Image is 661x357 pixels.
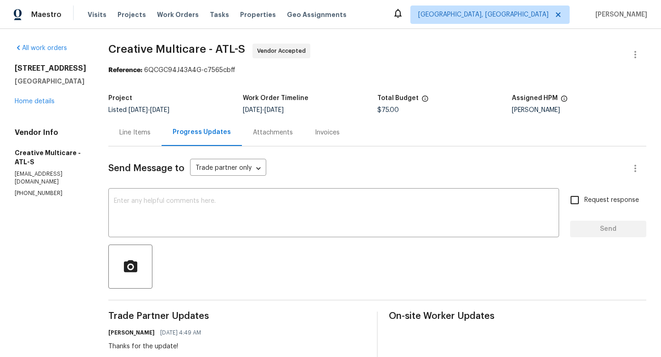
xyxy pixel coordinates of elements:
[108,312,366,321] span: Trade Partner Updates
[31,10,62,19] span: Maestro
[108,342,207,351] div: Thanks for the update!
[389,312,646,321] span: On-site Worker Updates
[119,128,151,137] div: Line Items
[129,107,169,113] span: -
[15,128,86,137] h4: Vendor Info
[160,328,201,337] span: [DATE] 4:49 AM
[108,66,646,75] div: 6QCGC94J43A4G-c7565cbff
[108,107,169,113] span: Listed
[15,190,86,197] p: [PHONE_NUMBER]
[560,95,568,107] span: The hpm assigned to this work order.
[108,328,155,337] h6: [PERSON_NAME]
[15,98,55,105] a: Home details
[512,107,646,113] div: [PERSON_NAME]
[210,11,229,18] span: Tasks
[157,10,199,19] span: Work Orders
[108,164,185,173] span: Send Message to
[287,10,347,19] span: Geo Assignments
[377,95,419,101] h5: Total Budget
[15,77,86,86] h5: [GEOGRAPHIC_DATA]
[240,10,276,19] span: Properties
[512,95,558,101] h5: Assigned HPM
[421,95,429,107] span: The total cost of line items that have been proposed by Opendoor. This sum includes line items th...
[584,195,639,205] span: Request response
[15,45,67,51] a: All work orders
[315,128,340,137] div: Invoices
[15,64,86,73] h2: [STREET_ADDRESS]
[108,95,132,101] h5: Project
[592,10,647,19] span: [PERSON_NAME]
[190,161,266,176] div: Trade partner only
[257,46,309,56] span: Vendor Accepted
[243,107,262,113] span: [DATE]
[118,10,146,19] span: Projects
[264,107,284,113] span: [DATE]
[108,44,245,55] span: Creative Multicare - ATL-S
[173,128,231,137] div: Progress Updates
[15,148,86,167] h5: Creative Multicare - ATL-S
[253,128,293,137] div: Attachments
[88,10,106,19] span: Visits
[243,95,308,101] h5: Work Order Timeline
[377,107,399,113] span: $75.00
[150,107,169,113] span: [DATE]
[418,10,549,19] span: [GEOGRAPHIC_DATA], [GEOGRAPHIC_DATA]
[15,170,86,186] p: [EMAIL_ADDRESS][DOMAIN_NAME]
[108,67,142,73] b: Reference:
[129,107,148,113] span: [DATE]
[243,107,284,113] span: -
